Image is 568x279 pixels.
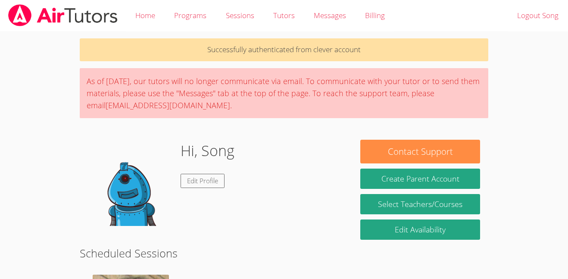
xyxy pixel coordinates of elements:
[314,10,346,20] span: Messages
[360,219,480,240] a: Edit Availability
[80,245,489,261] h2: Scheduled Sessions
[87,140,174,226] img: default.png
[80,68,489,118] div: As of [DATE], our tutors will no longer communicate via email. To communicate with your tutor or ...
[80,38,489,61] p: Successfully authenticated from clever account
[181,174,225,188] a: Edit Profile
[181,140,234,162] h1: Hi, Song
[360,194,480,214] a: Select Teachers/Courses
[360,169,480,189] button: Create Parent Account
[360,140,480,163] button: Contact Support
[7,4,119,26] img: airtutors_banner-c4298cdbf04f3fff15de1276eac7730deb9818008684d7c2e4769d2f7ddbe033.png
